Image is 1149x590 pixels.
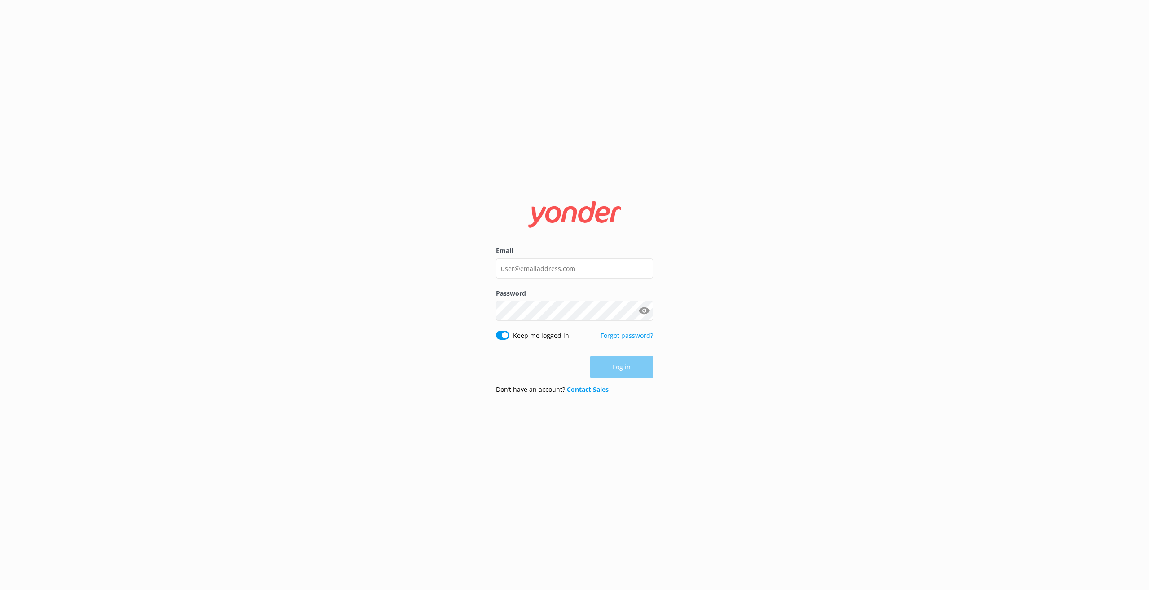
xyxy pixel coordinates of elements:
[496,385,609,395] p: Don’t have an account?
[496,288,653,298] label: Password
[513,331,569,341] label: Keep me logged in
[601,331,653,340] a: Forgot password?
[635,302,653,320] button: Show password
[496,246,653,256] label: Email
[567,385,609,394] a: Contact Sales
[496,258,653,279] input: user@emailaddress.com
